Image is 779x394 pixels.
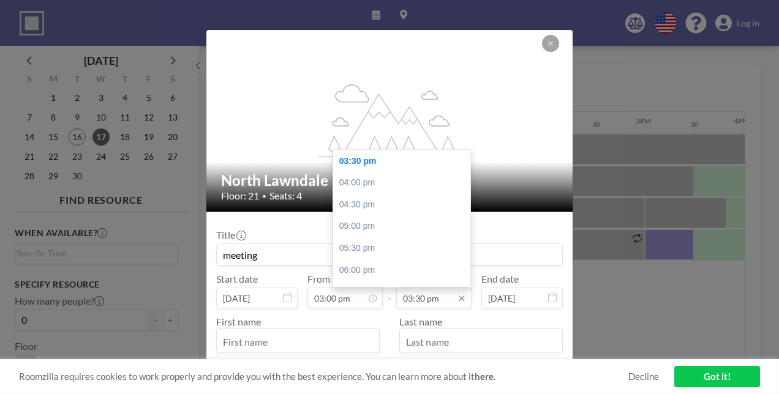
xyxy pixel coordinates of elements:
input: Guest reservation [217,244,562,265]
a: here. [475,371,495,382]
label: Start date [216,273,258,285]
label: First name [216,316,261,327]
a: Decline [628,371,659,382]
h2: North Lawndale [221,171,559,190]
span: Roomzilla requires cookies to work properly and provide you with the best experience. You can lea... [19,371,628,382]
span: - [388,277,391,304]
input: Last name [400,331,562,352]
label: Last name [399,316,442,327]
span: Seats: 4 [269,190,302,202]
label: End date [481,273,519,285]
a: Got it! [674,366,760,387]
div: 05:30 pm [333,237,476,259]
label: Title [216,229,245,241]
div: 06:30 pm [333,281,476,303]
input: First name [217,331,379,352]
label: From [307,273,330,285]
div: 04:30 pm [333,194,476,216]
span: Floor: 21 [221,190,259,202]
span: • [262,191,266,201]
div: 05:00 pm [333,215,476,237]
div: 06:00 pm [333,259,476,281]
div: 03:30 pm [333,151,476,173]
div: 04:00 pm [333,172,476,194]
